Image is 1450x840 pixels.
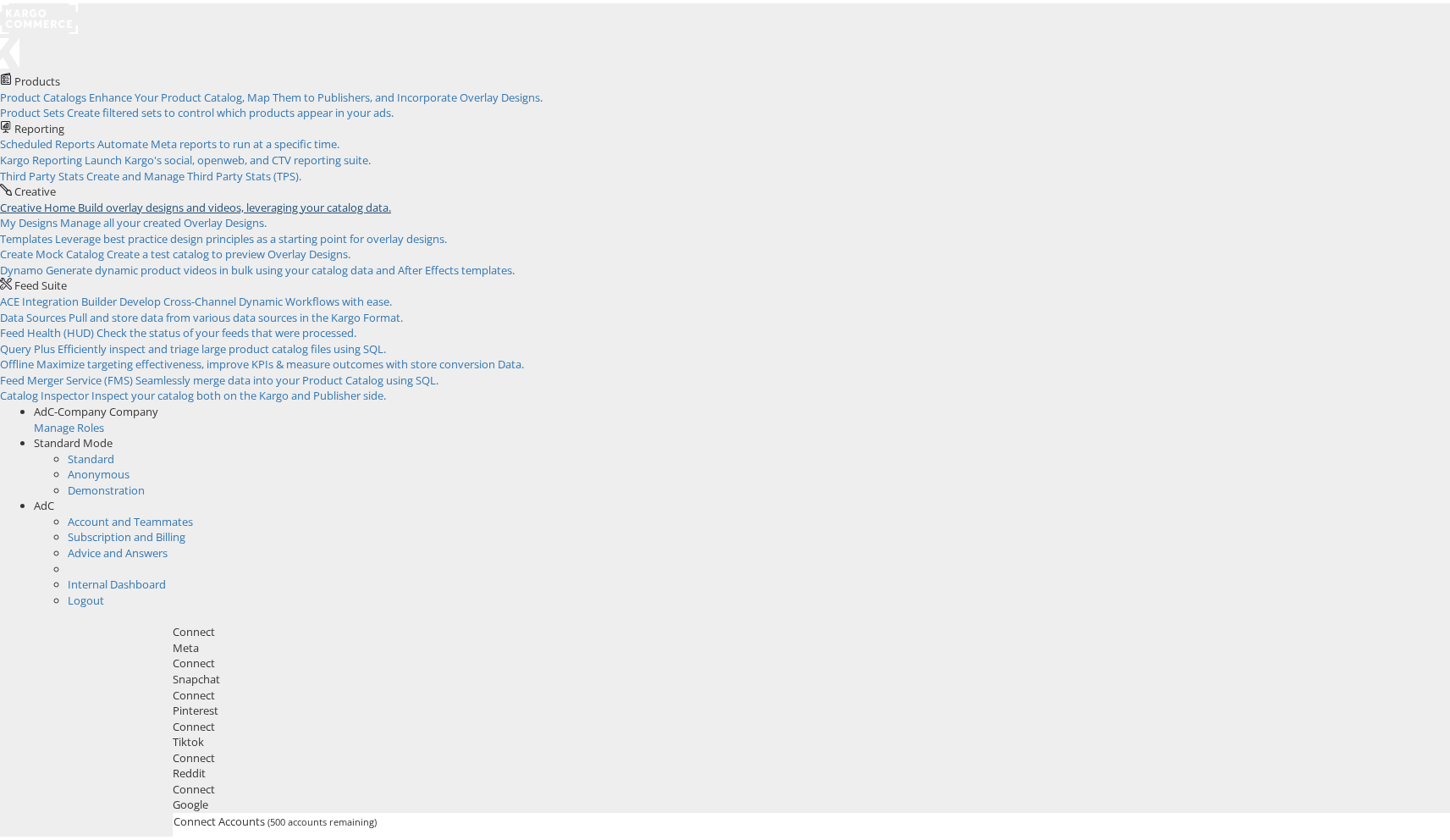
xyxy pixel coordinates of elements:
a: Anonymous [68,463,130,478]
span: Leverage best practice design principles as a starting point for overlay designs. [55,228,447,243]
span: Manage all your created Overlay Designs. [60,212,267,227]
a: Internal Dashboard [68,573,166,589]
span: Standard Mode [34,432,113,447]
span: Enhance Your Product Catalog, Map Them to Publishers, and Incorporate Overlay Designs. [89,86,543,102]
span: Create and Manage Third Party Stats (TPS). [86,165,301,180]
span: Seamlessly merge data into your Product Catalog using SQL. [135,369,438,384]
span: Launch Kargo's social, openweb, and CTV reporting suite. [85,149,371,164]
span: (500 accounts remaining) [267,812,377,825]
span: Develop Cross-Channel Dynamic Workflows with ease. [119,290,392,306]
span: Pull and store data from various data sources in the Kargo Format. [69,307,403,322]
a: Account and Teammates [68,511,193,526]
a: Manage Roles [34,417,104,432]
a: Standard [68,448,114,463]
span: Maximize targeting effectiveness, improve KPIs & measure outcomes with store conversion Data. [36,353,524,368]
a: Subscription and Billing [68,526,185,541]
a: Logout [68,589,104,605]
span: Build overlay designs and videos, leveraging your catalog data. [78,196,391,212]
span: Check the status of your feeds that were processed. [96,322,356,337]
span: Connect Accounts [174,810,265,826]
a: Advice and Answers [68,542,168,557]
span: AdC-Company Company [34,401,158,416]
span: Efficiently inspect and triage large product catalog files using SQL. [58,338,386,353]
span: Create a test catalog to preview Overlay Designs. [107,243,350,258]
span: Automate Meta reports to run at a specific time. [97,133,339,148]
span: Creative [14,180,56,196]
span: AdC [34,495,54,510]
span: Feed Suite [14,274,67,290]
span: Create filtered sets to control which products appear in your ads. [67,102,394,117]
span: Products [14,70,60,86]
span: Generate dynamic product videos in bulk using your catalog data and After Effects templates. [46,259,515,274]
span: Inspect your catalog both on the Kargo and Publisher side. [91,384,386,400]
span: Reporting [14,118,64,133]
a: Demonstration [68,479,145,495]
